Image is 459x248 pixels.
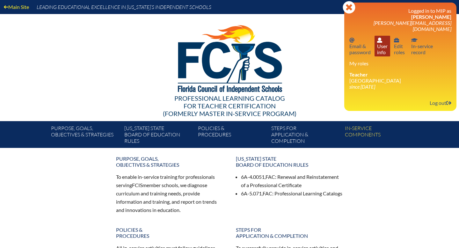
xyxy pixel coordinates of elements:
[411,38,418,43] svg: In-service record
[241,189,343,198] li: 6A-5.071, : Professional Learning Catalogs
[349,8,451,32] h3: Logged in to MIP as
[263,190,272,196] span: FAC
[1,3,32,11] a: Main Site
[347,36,373,56] a: Email passwordEmail &password
[349,84,375,90] i: since [DATE]
[241,173,343,189] li: 6A-4.0051, : Renewal and Reinstatement of a Professional Certificate
[112,224,227,241] a: Policies &Procedures
[232,153,347,170] a: [US_STATE] StateBoard of Education rules
[377,38,382,43] svg: User info
[409,36,435,56] a: In-service recordIn-servicerecord
[184,102,276,110] span: for Teacher Certification
[411,14,451,20] span: [PERSON_NAME]
[122,124,195,148] a: [US_STATE] StateBoard of Education rules
[391,36,407,56] a: User infoEditroles
[374,20,451,32] span: [PERSON_NAME][EMAIL_ADDRESS][DOMAIN_NAME]
[342,124,416,148] a: In-servicecomponents
[446,100,451,106] svg: Log out
[375,36,390,56] a: User infoUserinfo
[349,71,368,77] span: Teacher
[46,94,413,117] div: Professional Learning Catalog (formerly Master In-service Program)
[116,173,223,214] p: To enable in-service training for professionals serving member schools, we diagnose curriculum an...
[343,1,355,14] svg: Close
[349,38,354,43] svg: Email password
[132,182,142,188] span: FCIS
[48,124,122,148] a: Purpose, goals,objectives & strategies
[269,124,342,148] a: Steps forapplication & completion
[394,38,399,43] svg: User info
[266,174,275,180] span: FAC
[112,153,227,170] a: Purpose, goals,objectives & strategies
[427,98,454,107] a: Log outLog out
[349,60,451,66] h3: My roles
[164,14,295,101] img: FCISlogo221.eps
[232,224,347,241] a: Steps forapplication & completion
[195,124,269,148] a: Policies &Procedures
[349,71,451,90] li: [GEOGRAPHIC_DATA]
